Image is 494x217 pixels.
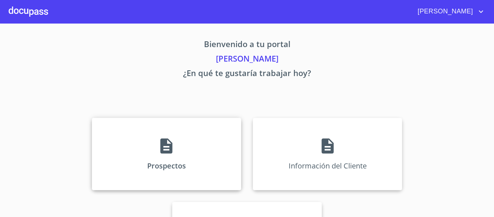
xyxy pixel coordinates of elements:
p: Bienvenido a tu portal [24,38,470,53]
button: account of current user [412,6,485,17]
span: [PERSON_NAME] [412,6,477,17]
p: Información del Cliente [289,161,367,171]
p: ¿En qué te gustaría trabajar hoy? [24,67,470,82]
p: Prospectos [147,161,186,171]
p: [PERSON_NAME] [24,53,470,67]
